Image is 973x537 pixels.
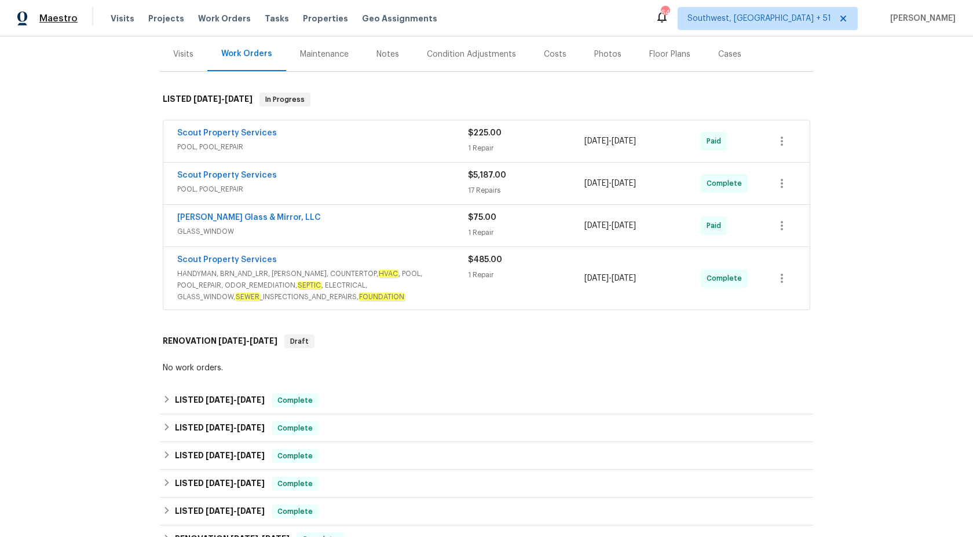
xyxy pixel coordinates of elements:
span: Projects [148,13,184,24]
span: $75.00 [468,214,496,222]
span: Complete [273,450,317,462]
span: [DATE] [584,179,609,187]
span: Paid [707,135,726,147]
span: Visits [111,13,134,24]
span: POOL, POOL_REPAIR [177,141,468,153]
span: GLASS_WINDOW [177,226,468,237]
div: RENOVATION [DATE]-[DATE]Draft [159,323,814,360]
h6: LISTED [163,93,253,106]
a: Scout Property Services [177,256,277,264]
span: Maestro [39,13,78,24]
span: [DATE] [237,424,265,432]
span: $5,187.00 [468,171,506,179]
em: SEWER [235,293,260,301]
div: LISTED [DATE]-[DATE]Complete [159,414,814,442]
span: $485.00 [468,256,502,264]
span: [DATE] [206,396,233,404]
h6: LISTED [175,477,265,491]
a: [PERSON_NAME] Glass & Mirror, LLC [177,214,321,222]
span: - [584,135,636,147]
div: Cases [718,49,741,60]
div: Work Orders [221,48,272,60]
span: Paid [707,220,726,231]
span: Work Orders [198,13,251,24]
span: [DATE] [237,479,265,487]
span: Complete [273,422,317,434]
span: POOL, POOL_REPAIR [177,183,468,195]
span: In Progress [261,94,309,105]
span: Properties [303,13,348,24]
em: FOUNDATION [359,293,405,301]
div: Photos [594,49,621,60]
span: - [584,178,636,189]
span: $225.00 [468,129,502,137]
div: LISTED [DATE]-[DATE]Complete [159,498,814,525]
a: Scout Property Services [177,129,277,137]
span: Geo Assignments [362,13,437,24]
span: [DATE] [584,274,609,282]
span: - [206,507,265,515]
span: Complete [273,506,317,517]
span: - [206,396,265,404]
span: Complete [707,273,747,284]
div: Notes [376,49,399,60]
span: HANDYMAN, BRN_AND_LRR, [PERSON_NAME], COUNTERTOP, , POOL, POOL_REPAIR, ODOR_REMEDIATION, , ELECTR... [177,268,468,303]
span: [DATE] [612,137,636,145]
span: [DATE] [237,507,265,515]
div: LISTED [DATE]-[DATE]Complete [159,387,814,414]
span: [DATE] [206,424,233,432]
em: HVAC [378,270,398,278]
span: [DATE] [584,137,609,145]
span: [DATE] [584,222,609,230]
span: [DATE] [237,451,265,459]
span: [DATE] [612,222,636,230]
span: [DATE] [193,95,221,103]
span: - [206,424,265,432]
span: [DATE] [237,396,265,404]
span: Complete [707,178,747,189]
span: [PERSON_NAME] [886,13,956,24]
span: Complete [273,395,317,406]
span: [DATE] [206,507,233,515]
div: 640 [661,7,669,19]
span: [DATE] [206,479,233,487]
span: [DATE] [206,451,233,459]
h6: RENOVATION [163,334,277,348]
div: 17 Repairs [468,185,584,196]
span: Complete [273,478,317,490]
span: [DATE] [218,337,246,345]
div: 1 Repair [468,227,584,238]
div: No work orders. [163,362,810,374]
div: Visits [173,49,193,60]
div: LISTED [DATE]-[DATE]Complete [159,470,814,498]
div: Floor Plans [649,49,690,60]
span: [DATE] [612,274,636,282]
h6: LISTED [175,449,265,463]
em: SEPTIC [297,281,321,289]
div: 1 Repair [468,269,584,281]
h6: LISTED [175,505,265,518]
span: - [218,337,277,345]
span: - [584,273,636,284]
span: - [206,479,265,487]
div: Costs [544,49,566,60]
span: Draft [286,336,313,347]
span: - [193,95,253,103]
div: LISTED [DATE]-[DATE]Complete [159,442,814,470]
a: Scout Property Services [177,171,277,179]
div: Maintenance [300,49,349,60]
span: [DATE] [612,179,636,187]
div: LISTED [DATE]-[DATE]In Progress [159,81,814,118]
span: - [584,220,636,231]
div: 1 Repair [468,142,584,154]
h6: LISTED [175,393,265,407]
span: [DATE] [250,337,277,345]
span: - [206,451,265,459]
h6: LISTED [175,421,265,435]
span: Tasks [265,14,289,23]
span: [DATE] [225,95,253,103]
div: Condition Adjustments [427,49,516,60]
span: Southwest, [GEOGRAPHIC_DATA] + 51 [687,13,831,24]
